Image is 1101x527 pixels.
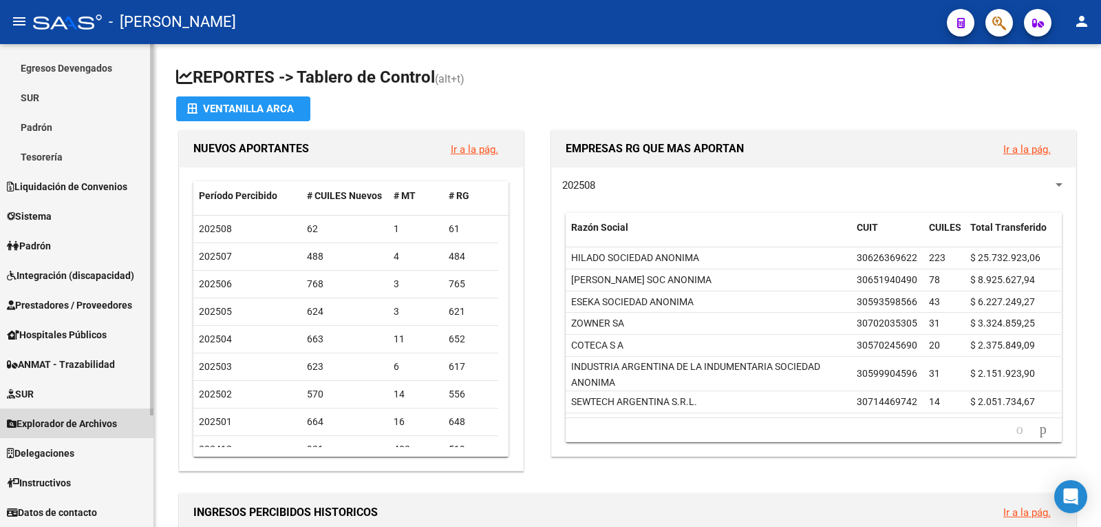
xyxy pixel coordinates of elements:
span: 223 [929,252,945,263]
span: Liquidación de Convenios [7,179,127,194]
span: 202412 [199,444,232,455]
div: SEWTECH ARGENTINA S.R.L. [571,394,697,410]
div: 30570245690 [857,338,917,353]
mat-icon: menu [11,13,28,30]
span: - [PERSON_NAME] [109,7,236,37]
div: 648 [449,414,493,430]
div: 664 [307,414,383,430]
div: 6 [394,359,438,375]
div: 30593598566 [857,294,917,310]
span: # CUILES Nuevos [307,190,382,201]
span: Explorador de Archivos [7,416,117,431]
span: $ 25.732.923,06 [970,252,1040,263]
a: Ir a la pág. [451,143,498,156]
span: 202501 [199,416,232,427]
div: 3 [394,304,438,320]
span: 202504 [199,333,232,344]
div: 488 [307,249,383,265]
span: 202507 [199,251,232,262]
div: 62 [307,221,383,237]
a: Ir a la pág. [1003,143,1051,156]
div: 621 [449,304,493,320]
span: 202503 [199,361,232,372]
datatable-header-cell: CUILES [923,213,965,258]
span: 14 [929,396,940,407]
span: $ 2.051.734,67 [970,396,1035,407]
div: ZOWNER SA [571,316,624,331]
datatable-header-cell: # MT [388,181,443,211]
datatable-header-cell: Período Percibido [193,181,301,211]
span: $ 6.227.249,27 [970,296,1035,307]
datatable-header-cell: CUIT [851,213,923,258]
div: 570 [307,386,383,402]
div: Ventanilla ARCA [187,96,299,121]
span: 31 [929,368,940,379]
div: 556 [449,386,493,402]
span: CUIT [857,222,878,233]
span: Integración (discapacidad) [7,268,134,283]
div: COTECA S A [571,338,623,353]
button: Ir a la pág. [992,499,1062,525]
span: 202505 [199,306,232,317]
span: INGRESOS PERCIBIDOS HISTORICOS [193,506,378,519]
div: 617 [449,359,493,375]
span: 202506 [199,278,232,289]
div: 921 [307,442,383,457]
span: # MT [394,190,416,201]
a: go to previous page [1010,422,1029,437]
div: Open Intercom Messenger [1054,480,1087,513]
div: 30714469742 [857,394,917,410]
div: HILADO SOCIEDAD ANONIMA [571,250,699,266]
div: 61 [449,221,493,237]
mat-icon: person [1073,13,1090,30]
span: $ 2.151.923,90 [970,368,1035,379]
span: Período Percibido [199,190,277,201]
span: Razón Social [571,222,628,233]
h1: REPORTES -> Tablero de Control [176,66,1079,90]
div: 402 [394,442,438,457]
a: go to next page [1034,422,1053,437]
div: 16 [394,414,438,430]
span: 78 [929,274,940,285]
div: 663 [307,331,383,347]
span: # RG [449,190,469,201]
div: 30651940490 [857,272,917,288]
datatable-header-cell: Razón Social [566,213,851,258]
span: $ 8.925.627,94 [970,274,1035,285]
span: Total Transferido [970,222,1047,233]
div: 519 [449,442,493,457]
a: Ir a la pág. [1003,506,1051,519]
span: (alt+t) [435,72,464,85]
span: Hospitales Públicos [7,327,107,342]
div: 652 [449,331,493,347]
span: $ 3.324.859,25 [970,318,1035,329]
span: Instructivos [7,475,71,490]
span: SUR [7,386,34,402]
span: ANMAT - Trazabilidad [7,357,115,372]
datatable-header-cell: Total Transferido [965,213,1061,258]
span: 43 [929,296,940,307]
span: 202508 [199,223,232,234]
div: INDUSTRIA ARGENTINA DE LA INDUMENTARIA SOCIEDAD ANONIMA [571,359,846,391]
span: 31 [929,318,940,329]
div: 3 [394,276,438,292]
div: ESEKA SOCIEDAD ANONIMA [571,294,694,310]
span: NUEVOS APORTANTES [193,142,309,155]
datatable-header-cell: # RG [443,181,498,211]
div: [PERSON_NAME] SOC ANONIMA [571,272,712,288]
div: 1 [394,221,438,237]
div: 30626369622 [857,250,917,266]
div: 768 [307,276,383,292]
div: 30702035305 [857,316,917,331]
span: $ 2.375.849,09 [970,340,1035,351]
div: 11 [394,331,438,347]
div: 765 [449,276,493,292]
span: Padrón [7,238,51,254]
button: Ir a la pág. [440,136,509,162]
button: Ir a la pág. [992,136,1062,162]
span: CUILES [929,222,961,233]
span: EMPRESAS RG QUE MAS APORTAN [566,142,744,155]
button: Ventanilla ARCA [176,96,310,121]
span: 202502 [199,389,232,400]
span: Datos de contacto [7,505,97,520]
